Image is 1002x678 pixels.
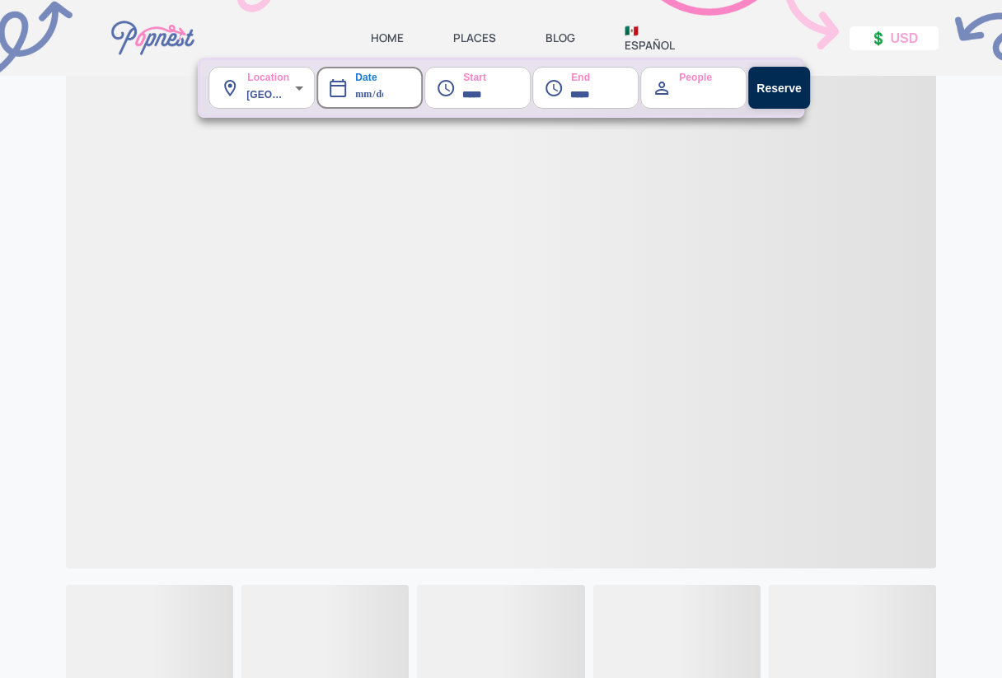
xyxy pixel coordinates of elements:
[625,23,675,53] a: 🇲🇽 ESPAÑOL
[328,59,377,85] label: Date
[371,30,404,45] a: HOME
[748,67,810,109] button: Reserve
[453,30,496,45] a: PLACES
[545,30,575,45] a: BLOG
[544,59,590,85] label: End
[436,59,486,85] label: Start
[850,26,939,50] button: 💲 USD
[652,59,712,85] label: People
[756,82,802,95] strong: Reserve
[220,59,289,85] label: Location
[246,67,315,109] div: [GEOGRAPHIC_DATA] ([GEOGRAPHIC_DATA], [GEOGRAPHIC_DATA], [GEOGRAPHIC_DATA])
